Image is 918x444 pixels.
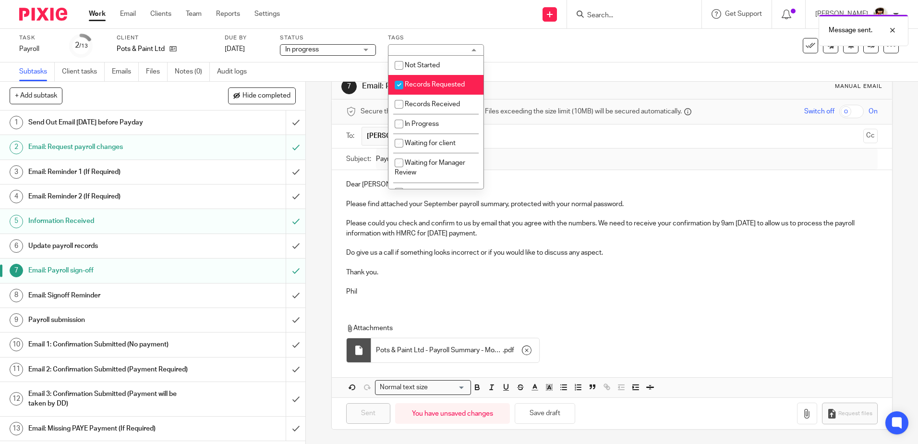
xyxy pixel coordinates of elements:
[863,129,878,143] button: Cc
[28,239,193,253] h1: Update payroll records
[10,422,23,435] div: 13
[10,289,23,302] div: 8
[19,34,58,42] label: Task
[10,215,23,228] div: 5
[504,345,514,355] span: pdf
[371,338,539,362] div: .
[388,34,484,42] label: Tags
[175,62,210,81] a: Notes (0)
[376,345,503,355] span: Pots & Paint Ltd - Payroll Summary - Month 6
[28,263,193,278] h1: Email: Payroll sign-off
[431,382,465,393] input: Search for option
[10,165,23,179] div: 3
[117,44,165,54] p: Pots & Paint Ltd
[79,43,88,49] small: /13
[225,34,268,42] label: Due by
[150,9,171,19] a: Clients
[28,362,193,377] h1: Email 2: Confirmation Submitted (Payment Required)
[375,380,471,395] div: Search for option
[346,154,371,164] label: Subject:
[346,131,357,141] label: To:
[186,9,202,19] a: Team
[361,107,682,116] span: Secure the attachments in this message. Files exceeding the size limit (10MB) will be secured aut...
[405,101,460,108] span: Records Received
[395,403,510,424] div: You have unsaved changes
[19,8,67,21] img: Pixie
[120,9,136,19] a: Email
[112,62,139,81] a: Emails
[28,288,193,303] h1: Email: Signoff Reminder
[10,141,23,154] div: 2
[28,337,193,352] h1: Email 1: Confirmation Submitted (No payment)
[28,214,193,228] h1: Information Received
[228,87,296,104] button: Hide completed
[377,382,430,393] span: Normal text size
[405,62,440,69] span: Not Started
[75,40,88,51] div: 2
[395,160,465,176] span: Waiting for Manager Review
[19,44,58,54] div: Payroll
[362,81,632,91] h1: Email: Payroll sign-off
[10,363,23,376] div: 11
[835,83,882,90] div: Manual email
[346,199,877,209] p: Please find attached your September payroll summary, protected with your normal password.
[367,131,421,141] span: [PERSON_NAME]
[346,287,877,296] p: Phil
[804,107,834,116] span: Switch off
[10,338,23,351] div: 10
[10,239,23,253] div: 6
[28,387,193,411] h1: Email 3: Confirmation Submitted (Payment will be taken by DD)
[346,403,390,424] input: Sent
[10,313,23,327] div: 9
[346,180,877,189] p: Dear [PERSON_NAME],
[869,107,878,116] span: On
[217,62,254,81] a: Audit logs
[146,62,168,81] a: Files
[28,140,193,154] h1: Email: Request payroll changes
[405,140,456,147] span: Waiting for client
[346,268,877,277] p: Thank you.
[28,313,193,327] h1: Payroll submission
[19,62,55,81] a: Subtasks
[280,34,376,42] label: Status
[346,323,859,333] p: Attachments
[62,62,105,81] a: Client tasks
[346,219,877,238] p: Please could you check and confirm to us by email that you agree with the numbers. We need to rec...
[10,392,23,406] div: 12
[28,421,193,436] h1: Email: Missing PAYE Payment (If Required)
[341,79,357,94] div: 7
[28,165,193,179] h1: Email: Reminder 1 (If Required)
[117,34,213,42] label: Client
[10,190,23,203] div: 4
[405,121,439,127] span: In Progress
[10,116,23,129] div: 1
[28,189,193,204] h1: Email: Reminder 2 (If Required)
[89,9,106,19] a: Work
[405,81,465,88] span: Records Requested
[346,248,877,258] p: Do give us a call if something looks incorrect or if you would like to discuss any aspect.
[10,264,23,277] div: 7
[216,9,240,19] a: Reports
[838,410,872,418] span: Request files
[10,87,62,104] button: + Add subtask
[515,403,575,424] button: Save draft
[873,7,888,22] img: Phil%20Baby%20pictures%20(3).JPG
[254,9,280,19] a: Settings
[829,25,872,35] p: Message sent.
[285,46,319,53] span: In progress
[225,46,245,52] span: [DATE]
[822,403,878,424] button: Request files
[28,115,193,130] h1: Send Out Email [DATE] before Payday
[242,92,290,100] span: Hide completed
